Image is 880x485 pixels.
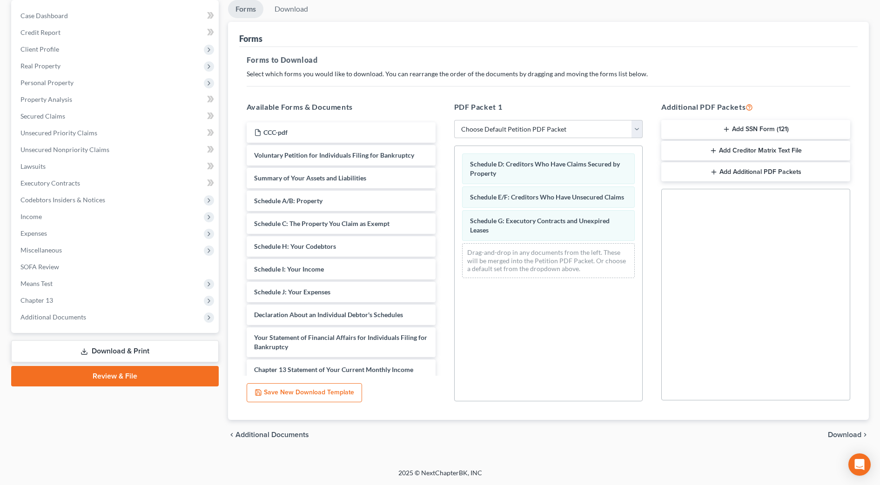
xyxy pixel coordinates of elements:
span: Lawsuits [20,162,46,170]
div: Open Intercom Messenger [848,453,871,476]
button: Add Creditor Matrix Text File [661,141,850,160]
div: Forms [239,33,262,44]
button: Add Additional PDF Packets [661,162,850,182]
a: Executory Contracts [13,175,219,192]
span: Means Test [20,279,53,287]
span: Schedule D: Creditors Who Have Claims Secured by Property [470,160,620,177]
span: Schedule I: Your Income [254,265,324,273]
span: Client Profile [20,45,59,53]
h5: PDF Packet 1 [454,101,643,113]
p: Select which forms you would like to download. You can rearrange the order of the documents by dr... [247,69,850,79]
span: Personal Property [20,79,74,86]
span: Schedule J: Your Expenses [254,288,330,296]
div: 2025 © NextChapterBK, INC [175,468,705,485]
span: Unsecured Priority Claims [20,129,97,137]
a: Lawsuits [13,158,219,175]
span: Download [828,431,861,438]
button: Download chevron_right [828,431,869,438]
span: Schedule C: The Property You Claim as Exempt [254,219,390,227]
span: Unsecured Nonpriority Claims [20,146,109,153]
span: Declaration About an Individual Debtor's Schedules [254,311,403,319]
a: Unsecured Nonpriority Claims [13,141,219,158]
span: Secured Claims [20,112,65,120]
span: Credit Report [20,28,60,36]
a: SOFA Review [13,259,219,275]
span: Schedule A/B: Property [254,197,322,205]
i: chevron_right [861,431,869,438]
span: Additional Documents [235,431,309,438]
span: Schedule H: Your Codebtors [254,242,336,250]
span: Schedule G: Executory Contracts and Unexpired Leases [470,217,610,234]
div: Drag-and-drop in any documents from the left. These will be merged into the Petition PDF Packet. ... [462,243,635,278]
span: Property Analysis [20,95,72,103]
span: Expenses [20,229,47,237]
span: Your Statement of Financial Affairs for Individuals Filing for Bankruptcy [254,333,427,351]
a: Property Analysis [13,91,219,108]
a: Secured Claims [13,108,219,125]
span: SOFA Review [20,263,59,271]
a: Download & Print [11,340,219,362]
span: Real Property [20,62,60,70]
a: Review & File [11,366,219,386]
span: Additional Documents [20,313,86,321]
span: Chapter 13 [20,296,53,304]
a: Case Dashboard [13,7,219,24]
span: Case Dashboard [20,12,68,20]
h5: Additional PDF Packets [661,101,850,113]
span: CCC-pdf [263,128,288,136]
span: Voluntary Petition for Individuals Filing for Bankruptcy [254,151,414,159]
a: Unsecured Priority Claims [13,125,219,141]
i: chevron_left [228,431,235,438]
h5: Forms to Download [247,54,850,66]
span: Summary of Your Assets and Liabilities [254,174,366,182]
a: Credit Report [13,24,219,41]
h5: Available Forms & Documents [247,101,436,113]
span: Miscellaneous [20,246,62,254]
span: Executory Contracts [20,179,80,187]
span: Schedule E/F: Creditors Who Have Unsecured Claims [470,193,624,201]
span: Income [20,213,42,220]
span: Chapter 13 Statement of Your Current Monthly Income [254,365,413,373]
button: Save New Download Template [247,383,362,403]
button: Add SSN Form (121) [661,120,850,140]
span: Codebtors Insiders & Notices [20,196,105,204]
a: chevron_left Additional Documents [228,431,309,438]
